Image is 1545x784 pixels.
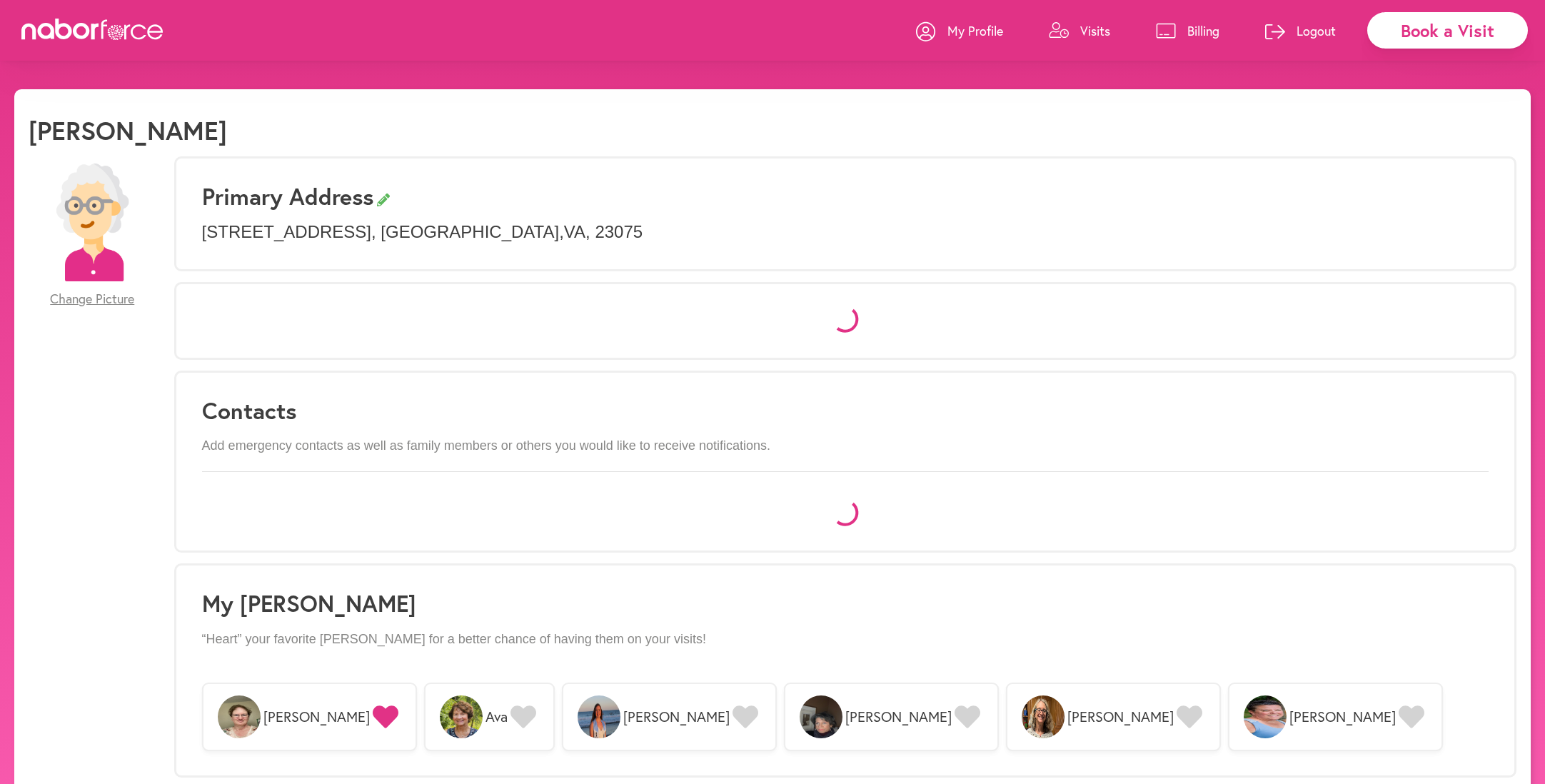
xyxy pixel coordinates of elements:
[623,708,730,725] span: [PERSON_NAME]
[202,632,1489,648] p: “Heart” your favorite [PERSON_NAME] for a better chance of having them on your visits!
[1022,695,1065,738] img: Ou8fNYVQUKw6VQQwRXjG
[1156,9,1219,52] a: Billing
[1080,22,1110,39] p: Visits
[578,695,620,738] img: sztQu4uhRzOWWuTraK8k
[202,183,1489,210] h3: Primary Address
[218,695,261,738] img: KdKFUE0Sc25KbCB5BzI3
[1244,695,1287,738] img: UfCAhFfgTgCcJKMc5owY
[1049,9,1110,52] a: Visits
[202,590,1489,617] h1: My [PERSON_NAME]
[947,22,1003,39] p: My Profile
[29,115,227,146] h1: [PERSON_NAME]
[1297,22,1336,39] p: Logout
[263,708,370,725] span: [PERSON_NAME]
[202,397,1489,424] h3: Contacts
[440,695,483,738] img: XHjfIr4QdtP9z19ix0vw
[1265,9,1336,52] a: Logout
[1067,708,1174,725] span: [PERSON_NAME]
[485,708,508,725] span: Ava
[916,9,1003,52] a: My Profile
[845,708,952,725] span: [PERSON_NAME]
[50,291,134,307] span: Change Picture
[202,438,1489,454] p: Add emergency contacts as well as family members or others you would like to receive notifications.
[202,222,1489,243] p: [STREET_ADDRESS] , [GEOGRAPHIC_DATA] , VA , 23075
[1289,708,1396,725] span: [PERSON_NAME]
[800,695,842,738] img: x6ftICnNRS2MXrTD9hY7
[1367,12,1528,49] div: Book a Visit
[34,164,151,281] img: efc20bcf08b0dac87679abea64c1faab.png
[1187,22,1219,39] p: Billing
